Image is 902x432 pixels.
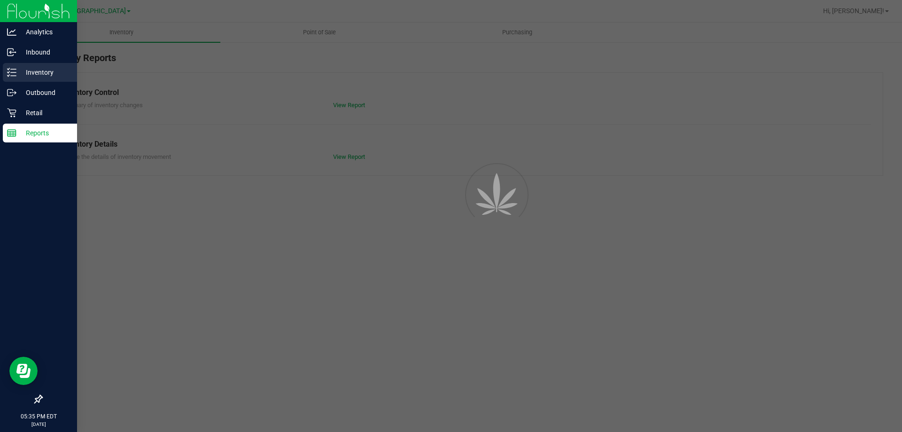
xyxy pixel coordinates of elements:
[7,108,16,118] inline-svg: Retail
[7,27,16,37] inline-svg: Analytics
[16,107,73,118] p: Retail
[7,128,16,138] inline-svg: Reports
[4,421,73,428] p: [DATE]
[7,47,16,57] inline-svg: Inbound
[16,87,73,98] p: Outbound
[16,47,73,58] p: Inbound
[7,88,16,97] inline-svg: Outbound
[16,67,73,78] p: Inventory
[7,68,16,77] inline-svg: Inventory
[16,127,73,139] p: Reports
[4,412,73,421] p: 05:35 PM EDT
[9,357,38,385] iframe: Resource center
[16,26,73,38] p: Analytics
